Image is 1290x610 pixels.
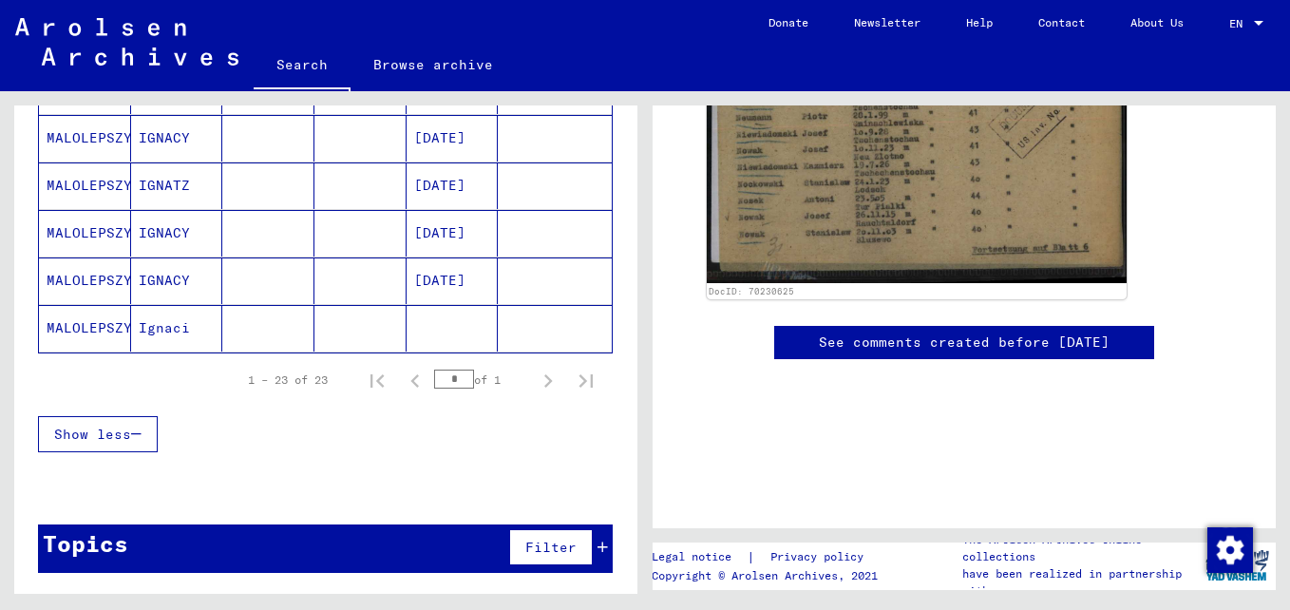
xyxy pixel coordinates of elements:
button: Show less [38,416,158,452]
span: Filter [525,539,577,556]
mat-cell: [DATE] [407,162,499,209]
mat-cell: [DATE] [407,257,499,304]
button: Filter [509,529,593,565]
button: Previous page [396,361,434,399]
div: Topics [43,526,128,561]
img: Change consent [1207,527,1253,573]
button: Next page [529,361,567,399]
mat-cell: [DATE] [407,210,499,257]
mat-cell: IGNACY [131,257,223,304]
mat-cell: MALOLEPSZY [39,115,131,162]
p: The Arolsen Archives online collections [962,531,1198,565]
button: Last page [567,361,605,399]
a: Search [254,42,351,91]
mat-cell: IGNATZ [131,162,223,209]
mat-cell: IGNACY [131,210,223,257]
mat-cell: MALOLEPSZY [39,257,131,304]
a: See comments created before [DATE] [819,333,1110,353]
mat-cell: Ignaci [131,305,223,352]
div: | [652,547,886,567]
mat-cell: IGNACY [131,115,223,162]
mat-cell: [DATE] [407,115,499,162]
a: DocID: 70230625 [709,286,794,296]
div: of 1 [434,371,529,389]
span: Show less [54,426,131,443]
p: Copyright © Arolsen Archives, 2021 [652,567,886,584]
button: First page [358,361,396,399]
mat-cell: MALOLEPSZY [39,210,131,257]
mat-cell: MALOLEPSZY [39,305,131,352]
mat-cell: MALOLEPSZY [39,162,131,209]
a: Browse archive [351,42,516,87]
a: Legal notice [652,547,747,567]
img: Arolsen_neg.svg [15,18,238,66]
div: 1 – 23 of 23 [248,372,328,389]
span: EN [1229,17,1250,30]
img: yv_logo.png [1202,542,1273,589]
p: have been realized in partnership with [962,565,1198,600]
a: Privacy policy [755,547,886,567]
